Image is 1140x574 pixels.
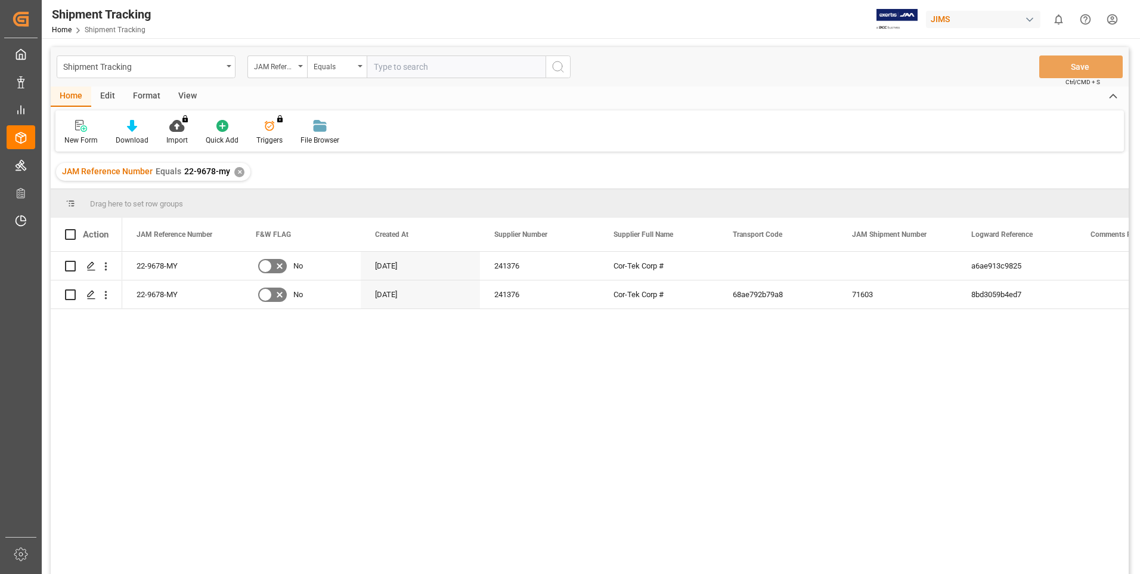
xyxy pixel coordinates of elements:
[733,230,782,239] span: Transport Code
[361,252,480,280] div: [DATE]
[124,87,169,107] div: Format
[293,252,303,280] span: No
[206,135,238,146] div: Quick Add
[314,58,354,72] div: Equals
[62,166,153,176] span: JAM Reference Number
[293,281,303,308] span: No
[838,280,957,308] div: 71603
[361,280,480,308] div: [DATE]
[122,252,241,280] div: 22-9678-MY
[1039,55,1123,78] button: Save
[116,135,148,146] div: Download
[876,9,918,30] img: Exertis%20JAM%20-%20Email%20Logo.jpg_1722504956.jpg
[852,230,927,239] span: JAM Shipment Number
[375,230,408,239] span: Created At
[301,135,339,146] div: File Browser
[480,280,599,308] div: 241376
[83,229,109,240] div: Action
[90,199,183,208] span: Drag here to set row groups
[367,55,546,78] input: Type to search
[599,280,718,308] div: Cor-Tek Corp #
[254,58,295,72] div: JAM Reference Number
[480,252,599,280] div: 241376
[63,58,222,73] div: Shipment Tracking
[546,55,571,78] button: search button
[52,26,72,34] a: Home
[957,280,1076,308] div: 8bd3059b4ed7
[926,8,1045,30] button: JIMS
[184,166,230,176] span: 22-9678-my
[52,5,151,23] div: Shipment Tracking
[256,230,291,239] span: F&W FLAG
[57,55,236,78] button: open menu
[137,230,212,239] span: JAM Reference Number
[1072,6,1099,33] button: Help Center
[926,11,1040,28] div: JIMS
[156,166,181,176] span: Equals
[1065,78,1100,87] span: Ctrl/CMD + S
[51,252,122,280] div: Press SPACE to select this row.
[51,280,122,309] div: Press SPACE to select this row.
[169,87,206,107] div: View
[64,135,98,146] div: New Form
[234,167,244,177] div: ✕
[122,280,241,308] div: 22-9678-MY
[307,55,367,78] button: open menu
[614,230,673,239] span: Supplier Full Name
[718,280,838,308] div: 68ae792b79a8
[599,252,718,280] div: Cor-Tek Corp #
[247,55,307,78] button: open menu
[494,230,547,239] span: Supplier Number
[971,230,1033,239] span: Logward Reference
[1045,6,1072,33] button: show 0 new notifications
[957,252,1076,280] div: a6ae913c9825
[91,87,124,107] div: Edit
[51,87,91,107] div: Home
